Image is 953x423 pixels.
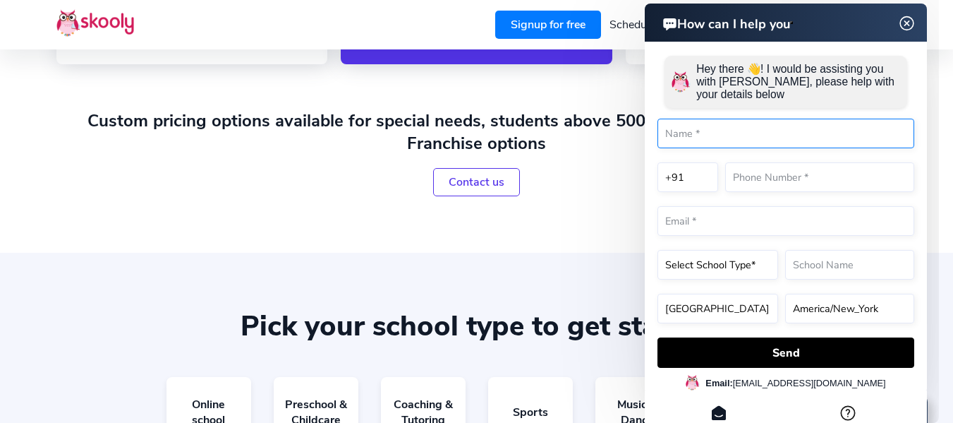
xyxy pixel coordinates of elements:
[56,109,897,155] h2: Custom pricing options available for special needs, students above 500, Multicentre, multibranch ...
[495,11,601,39] a: Signup for free
[433,168,520,196] a: Contact us
[56,309,897,343] div: Pick your school type to get started
[56,9,134,37] img: Skooly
